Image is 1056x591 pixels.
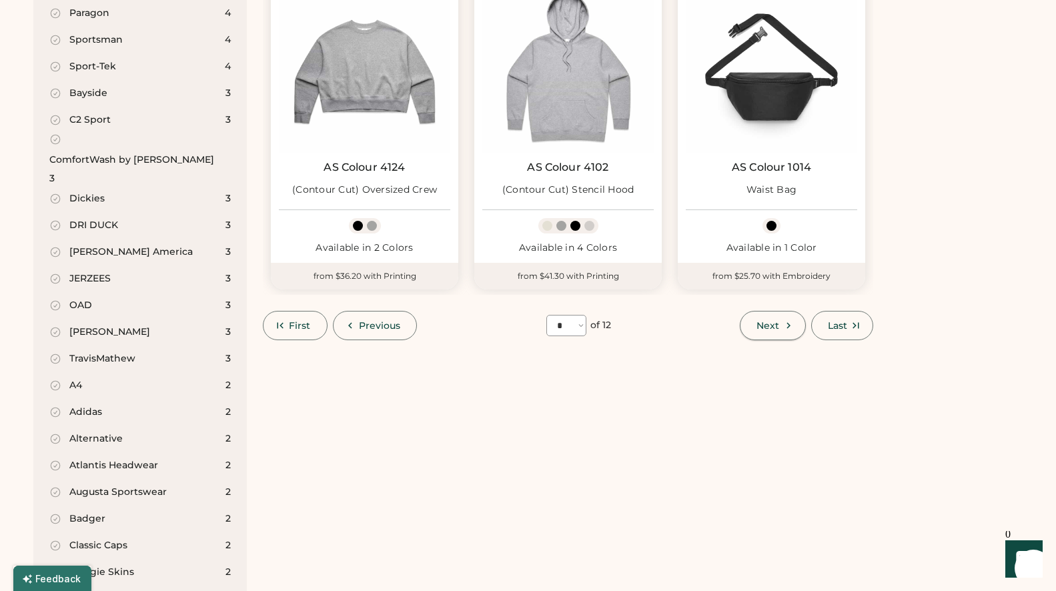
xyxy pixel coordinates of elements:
[225,192,231,205] div: 3
[756,321,779,330] span: Next
[49,153,214,167] div: ComfortWash by [PERSON_NAME]
[279,241,450,255] div: Available in 2 Colors
[811,311,873,340] button: Last
[502,183,634,197] div: (Contour Cut) Stencil Hood
[686,241,857,255] div: Available in 1 Color
[69,432,123,446] div: Alternative
[225,352,231,366] div: 3
[271,263,458,289] div: from $36.20 with Printing
[69,245,193,259] div: [PERSON_NAME] America
[69,459,158,472] div: Atlantis Headwear
[740,311,805,340] button: Next
[225,33,231,47] div: 4
[69,7,109,20] div: Paragon
[69,539,127,552] div: Classic Caps
[333,311,418,340] button: Previous
[746,183,797,197] div: Waist Bag
[49,172,55,185] div: 3
[225,459,231,472] div: 2
[69,512,105,526] div: Badger
[225,60,231,73] div: 4
[69,192,105,205] div: Dickies
[359,321,401,330] span: Previous
[289,321,311,330] span: First
[225,486,231,499] div: 2
[993,531,1050,588] iframe: Front Chat
[474,263,662,289] div: from $41.30 with Printing
[69,406,102,419] div: Adidas
[69,326,150,339] div: [PERSON_NAME]
[69,272,111,285] div: JERZEES
[828,321,847,330] span: Last
[225,245,231,259] div: 3
[225,539,231,552] div: 2
[225,512,231,526] div: 2
[324,161,405,174] a: AS Colour 4124
[69,379,86,392] div: A4
[292,183,437,197] div: (Contour Cut) Oversized Crew
[732,161,811,174] a: AS Colour 1014
[69,60,116,73] div: Sport-Tek
[482,241,654,255] div: Available in 4 Colors
[678,263,865,289] div: from $25.70 with Embroidery
[69,219,118,232] div: DRI DUCK
[225,113,231,127] div: 3
[225,379,231,392] div: 2
[69,299,92,312] div: OAD
[225,7,231,20] div: 4
[69,352,135,366] div: TravisMathew
[225,299,231,312] div: 3
[225,326,231,339] div: 3
[69,113,111,127] div: C2 Sport
[527,161,608,174] a: AS Colour 4102
[225,406,231,419] div: 2
[225,566,231,579] div: 2
[590,319,612,332] div: of 12
[225,272,231,285] div: 3
[225,87,231,100] div: 3
[225,219,231,232] div: 3
[69,486,167,499] div: Augusta Sportswear
[225,432,231,446] div: 2
[69,33,123,47] div: Sportsman
[263,311,328,340] button: First
[69,87,107,100] div: Bayside
[69,566,134,579] div: Doggie Skins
